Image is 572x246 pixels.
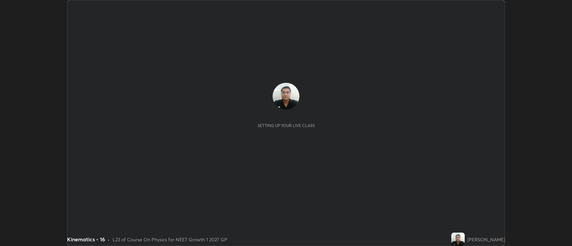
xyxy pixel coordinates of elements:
[113,236,227,243] div: L23 of Course On Physics for NEET Growth 1 2027 GP
[273,83,299,110] img: 3a9ab79b4cc04692bc079d89d7471859.jpg
[451,233,465,246] img: 3a9ab79b4cc04692bc079d89d7471859.jpg
[108,236,110,243] div: •
[67,235,105,243] div: Kinematics - 16
[467,236,505,243] div: [PERSON_NAME]
[258,123,315,128] div: Setting up your live class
